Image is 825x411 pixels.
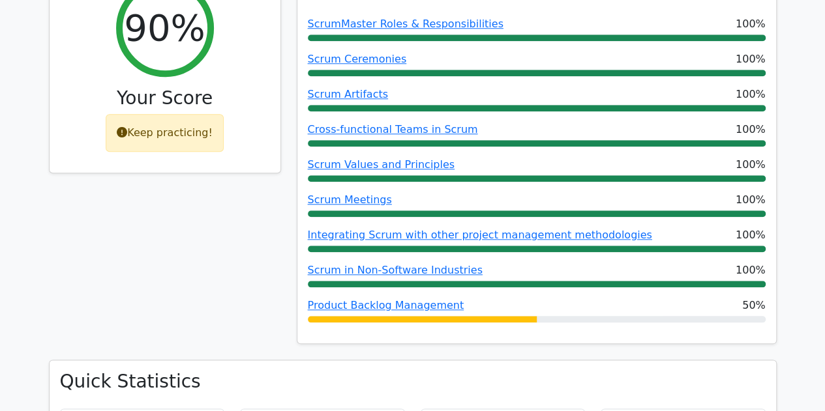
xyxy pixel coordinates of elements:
[736,87,766,102] span: 100%
[736,192,766,208] span: 100%
[60,371,766,393] h3: Quick Statistics
[736,227,766,243] span: 100%
[308,18,503,30] a: ScrumMaster Roles & Responsibilities
[742,298,766,313] span: 50%
[736,122,766,137] span: 100%
[60,87,270,109] h3: Your Score
[736,157,766,173] span: 100%
[736,16,766,32] span: 100%
[308,88,388,100] a: Scrum Artifacts
[124,6,205,50] h2: 90%
[308,53,407,65] a: Scrum Ceremonies
[308,123,478,135] a: Cross-functional Teams in Scrum
[308,158,455,171] a: Scrum Values and Principles
[308,193,392,206] a: Scrum Meetings
[308,264,483,276] a: Scrum in Non-Software Industries
[308,229,652,241] a: Integrating Scrum with other project management methodologies
[736,51,766,67] span: 100%
[308,299,464,311] a: Product Backlog Management
[736,262,766,278] span: 100%
[106,114,224,152] div: Keep practicing!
